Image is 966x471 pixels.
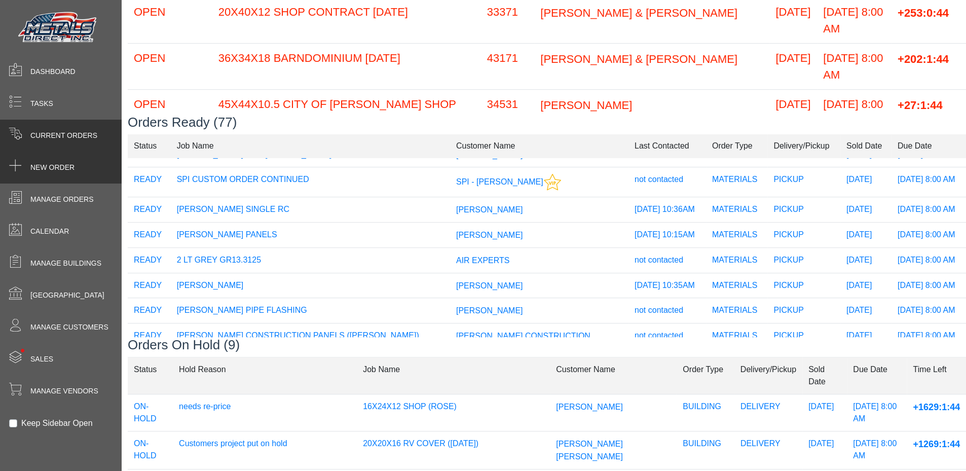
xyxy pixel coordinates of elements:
span: [PERSON_NAME] [456,205,523,214]
td: [DATE] 10:35AM [628,273,706,298]
td: READY [128,197,171,223]
td: READY [128,298,171,323]
td: [DATE] [769,89,817,135]
td: [PERSON_NAME] SINGLE RC [171,197,450,223]
td: MATERIALS [706,223,767,248]
td: PICKUP [767,273,840,298]
td: [DATE] 8:00 AM [891,323,966,349]
img: Metals Direct Inc Logo [15,9,101,47]
span: +1269:1:44 [913,439,960,449]
td: PICKUP [767,223,840,248]
td: READY [128,167,171,197]
td: [DATE] [840,197,891,223]
span: Sales [30,354,53,365]
td: [PERSON_NAME] CONSTRUCTION PANELS ([PERSON_NAME]) [171,323,450,349]
span: [PERSON_NAME] [PERSON_NAME] [556,440,623,461]
td: BUILDING [677,431,734,469]
td: Customer Name [450,134,628,159]
td: MATERIALS [706,197,767,223]
td: [DATE] 8:00 AM [891,273,966,298]
td: Order Type [677,357,734,394]
td: MATERIALS [706,323,767,349]
td: PICKUP [767,298,840,323]
td: Sold Date [840,134,891,159]
td: Hold Reason [173,357,357,394]
td: [DATE] [840,247,891,273]
td: Due Date [847,357,907,394]
td: needs re-price [173,394,357,431]
td: [DATE] 8:00 AM [817,43,891,89]
td: Customers project put on hold [173,431,357,469]
span: +202:1:44 [898,52,949,65]
td: [DATE] [840,298,891,323]
td: DELIVERY [734,394,802,431]
img: This customer should be prioritized [544,173,561,191]
td: PICKUP [767,167,840,197]
td: [DATE] 8:00 AM [891,167,966,197]
td: READY [128,323,171,349]
td: 2 LT GREY GR13.3125 [171,247,450,273]
td: READY [128,247,171,273]
td: not contacted [628,167,706,197]
td: Delivery/Pickup [734,357,802,394]
span: +27:1:44 [898,98,943,111]
td: not contacted [628,298,706,323]
td: MATERIALS [706,167,767,197]
span: SPI - [PERSON_NAME] [456,177,543,186]
td: PICKUP [767,197,840,223]
span: [PERSON_NAME] & [PERSON_NAME] [540,6,737,19]
td: [DATE] [840,323,891,349]
td: Time Left [907,357,966,394]
span: [PERSON_NAME] [456,231,523,239]
td: DELIVERY [734,431,802,469]
td: Customer Name [550,357,677,394]
span: Manage Orders [30,194,93,205]
span: Manage Customers [30,322,108,333]
span: [GEOGRAPHIC_DATA] [30,290,104,301]
td: BUILDING [677,394,734,431]
h3: Orders Ready (77) [128,115,966,130]
span: +253:0:44 [898,6,949,19]
td: OPEN [128,89,212,135]
td: [PERSON_NAME] PIPE FLASHING [171,298,450,323]
td: [DATE] [840,273,891,298]
span: +1629:1:44 [913,402,960,412]
td: [DATE] [840,167,891,197]
span: Dashboard [30,66,76,77]
td: PICKUP [767,323,840,349]
td: PICKUP [767,247,840,273]
td: ON-HOLD [128,394,173,431]
span: Current Orders [30,130,97,141]
td: MATERIALS [706,298,767,323]
td: MATERIALS [706,273,767,298]
td: Order Type [706,134,767,159]
td: Job Name [357,357,550,394]
span: AIR EXPERTS [456,256,510,265]
td: Job Name [171,134,450,159]
span: [PERSON_NAME] [456,306,523,315]
span: New Order [30,162,75,173]
td: Sold Date [802,357,847,394]
td: READY [128,223,171,248]
td: OPEN [128,43,212,89]
td: 43171 [481,43,535,89]
td: [PERSON_NAME] PANELS [171,223,450,248]
span: [PERSON_NAME] [540,98,632,111]
td: Status [128,357,173,394]
td: not contacted [628,247,706,273]
td: [DATE] 8:00 AM [847,431,907,469]
td: [DATE] 10:36AM [628,197,706,223]
span: Manage Buildings [30,258,101,269]
span: Tasks [30,98,53,109]
td: [DATE] 8:00 AM [891,197,966,223]
td: [DATE] 8:00 AM [817,89,891,135]
td: 36X34X18 BARNDOMINIUM [DATE] [212,43,481,89]
span: [PERSON_NAME] & [PERSON_NAME] [540,52,737,65]
td: 20X20X16 RV COVER ([DATE]) [357,431,550,469]
td: [DATE] 8:00 AM [891,247,966,273]
td: [DATE] [802,394,847,431]
span: [PERSON_NAME] [556,403,623,411]
td: Delivery/Pickup [767,134,840,159]
td: Last Contacted [628,134,706,159]
td: 34531 [481,89,535,135]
